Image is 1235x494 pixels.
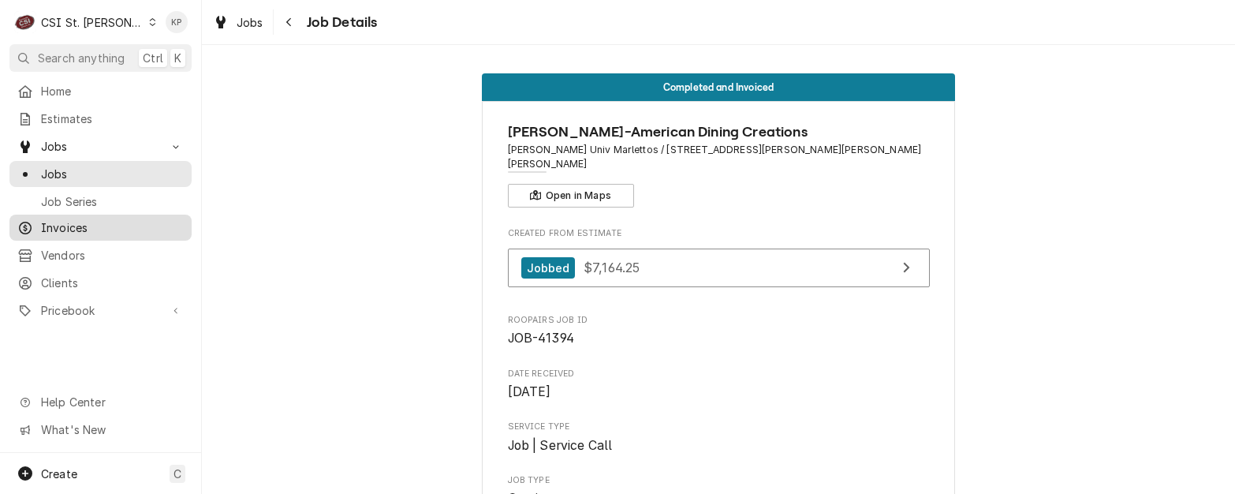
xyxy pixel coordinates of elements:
div: Service Type [508,421,930,455]
span: Search anything [38,50,125,66]
span: C [173,466,181,482]
a: Go to Jobs [9,133,192,159]
span: Create [41,467,77,481]
a: Job Series [9,189,192,215]
a: Invoices [9,215,192,241]
span: Service Type [508,436,930,455]
span: Name [508,122,930,143]
button: Search anythingCtrlK [9,44,192,72]
span: Service Type [508,421,930,433]
div: Roopairs Job ID [508,314,930,348]
span: Jobs [41,166,184,182]
div: Date Received [508,368,930,402]
div: C [14,11,36,33]
span: Completed and Invoiced [663,82,774,92]
span: Job Series [41,193,184,210]
div: Status [482,73,955,101]
a: Jobs [207,9,270,36]
a: Go to What's New [9,417,192,443]
span: Clients [41,275,184,291]
span: Estimates [41,110,184,127]
span: JOB-41394 [508,331,574,346]
span: Vendors [41,247,184,264]
span: [DATE] [508,384,551,399]
div: Client Information [508,122,930,208]
a: Home [9,78,192,104]
div: CSI St. [PERSON_NAME] [41,14,144,31]
span: K [174,50,181,66]
button: Navigate back [277,9,302,35]
span: Pricebook [41,302,160,319]
span: Roopairs Job ID [508,314,930,327]
span: Jobs [237,14,263,31]
span: Ctrl [143,50,163,66]
div: Created From Estimate [508,227,930,295]
span: Address [508,143,930,172]
div: Jobbed [521,257,576,279]
span: What's New [41,421,182,438]
div: CSI St. Louis's Avatar [14,11,36,33]
span: Roopairs Job ID [508,329,930,348]
span: Job Details [302,12,378,33]
div: KP [166,11,188,33]
a: Go to Help Center [9,389,192,415]
a: View Estimate [508,249,930,287]
a: Estimates [9,106,192,132]
span: Job | Service Call [508,438,613,453]
a: Clients [9,270,192,296]
span: Help Center [41,394,182,410]
span: Jobs [41,138,160,155]
span: Home [41,83,184,99]
span: Date Received [508,383,930,402]
span: Created From Estimate [508,227,930,240]
a: Go to Pricebook [9,298,192,324]
span: Invoices [41,219,184,236]
button: Open in Maps [508,184,634,208]
span: Job Type [508,474,930,487]
div: Kym Parson's Avatar [166,11,188,33]
a: Jobs [9,161,192,187]
span: Date Received [508,368,930,380]
a: Vendors [9,242,192,268]
span: $7,164.25 [584,260,640,275]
